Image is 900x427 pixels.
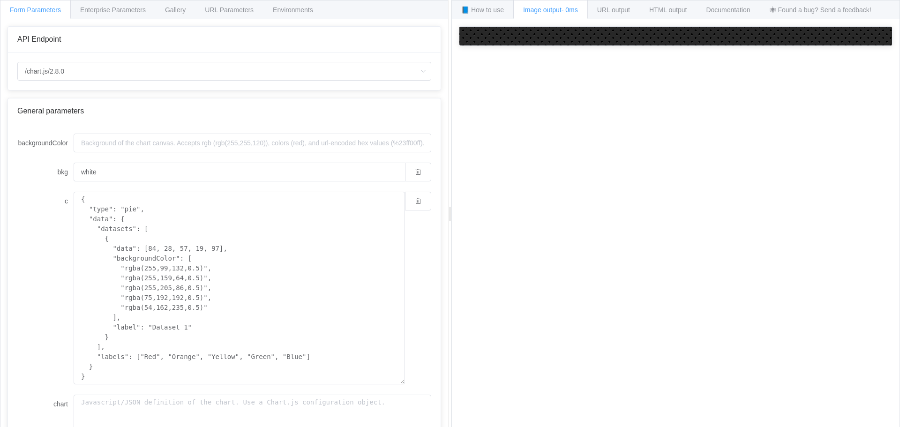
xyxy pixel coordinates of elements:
span: Gallery [165,6,186,14]
span: Form Parameters [10,6,61,14]
span: API Endpoint [17,35,61,43]
span: Image output [523,6,578,14]
span: 📘 How to use [461,6,504,14]
label: backgroundColor [17,134,74,152]
span: URL Parameters [205,6,254,14]
label: chart [17,395,74,413]
span: Environments [273,6,313,14]
span: Documentation [706,6,750,14]
label: c [17,192,74,210]
input: Background of the chart canvas. Accepts rgb (rgb(255,255,120)), colors (red), and url-encoded hex... [74,134,431,152]
span: URL output [597,6,630,14]
span: Enterprise Parameters [80,6,146,14]
span: HTML output [649,6,687,14]
span: - 0ms [562,6,578,14]
span: 🕷 Found a bug? Send a feedback! [770,6,871,14]
input: Select [17,62,431,81]
span: General parameters [17,107,84,115]
input: Background of the chart canvas. Accepts rgb (rgb(255,255,120)), colors (red), and url-encoded hex... [74,163,405,181]
label: bkg [17,163,74,181]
